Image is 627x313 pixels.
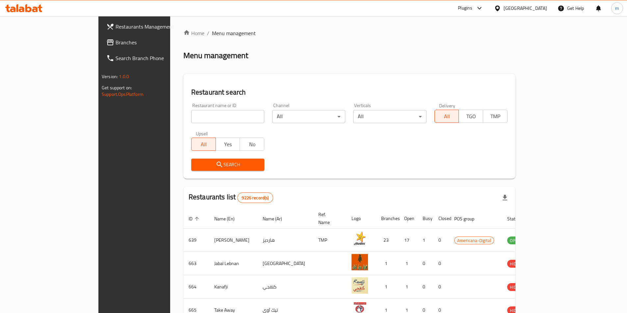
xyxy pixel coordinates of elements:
[399,229,417,252] td: 17
[433,229,449,252] td: 0
[263,215,291,223] span: Name (Ar)
[399,275,417,299] td: 1
[191,110,264,123] input: Search for restaurant name or ID..
[194,140,213,149] span: All
[458,4,472,12] div: Plugins
[376,275,399,299] td: 1
[483,110,508,123] button: TMP
[191,87,508,97] h2: Restaurant search
[102,72,118,81] span: Version:
[313,229,346,252] td: TMP
[417,252,433,275] td: 0
[437,112,457,121] span: All
[352,254,368,270] img: Jabal Lebnan
[216,138,240,151] button: Yes
[433,252,449,275] td: 0
[399,209,417,229] th: Open
[219,140,238,149] span: Yes
[507,237,523,244] span: OPEN
[116,54,198,62] span: Search Branch Phone
[433,209,449,229] th: Closed
[352,277,368,294] img: Kanafji
[189,215,201,223] span: ID
[257,252,313,275] td: [GEOGRAPHIC_DATA]
[458,110,483,123] button: TGO
[196,161,259,169] span: Search
[272,110,345,123] div: All
[196,131,208,136] label: Upsell
[214,215,243,223] span: Name (En)
[101,34,203,50] a: Branches
[189,192,273,203] h2: Restaurants list
[454,215,483,223] span: POS group
[116,38,198,46] span: Branches
[101,50,203,66] a: Search Branch Phone
[434,110,459,123] button: All
[455,237,494,244] span: Americana-Digital
[376,229,399,252] td: 23
[237,192,273,203] div: Total records count
[507,215,529,223] span: Status
[257,229,313,252] td: هارديز
[507,260,527,268] span: HIDDEN
[243,140,262,149] span: No
[439,103,456,108] label: Delivery
[116,23,198,31] span: Restaurants Management
[209,275,257,299] td: Kanafji
[212,29,256,37] span: Menu management
[102,83,132,92] span: Get support on:
[191,138,216,151] button: All
[240,138,264,151] button: No
[417,229,433,252] td: 1
[504,5,547,12] div: [GEOGRAPHIC_DATA]
[183,29,515,37] nav: breadcrumb
[352,231,368,247] img: Hardee's
[376,252,399,275] td: 1
[191,159,264,171] button: Search
[417,209,433,229] th: Busy
[209,229,257,252] td: [PERSON_NAME]
[497,190,513,206] div: Export file
[207,29,209,37] li: /
[417,275,433,299] td: 0
[209,252,257,275] td: Jabal Lebnan
[486,112,505,121] span: TMP
[433,275,449,299] td: 0
[507,283,527,291] span: HIDDEN
[102,90,144,99] a: Support.OpsPlatform
[183,50,248,61] h2: Menu management
[346,209,376,229] th: Logo
[399,252,417,275] td: 1
[238,195,273,201] span: 9226 record(s)
[101,19,203,34] a: Restaurants Management
[353,110,426,123] div: All
[376,209,399,229] th: Branches
[461,112,481,121] span: TGO
[257,275,313,299] td: كنفجي
[119,72,129,81] span: 1.0.0
[318,211,338,226] span: Ref. Name
[615,5,619,12] span: m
